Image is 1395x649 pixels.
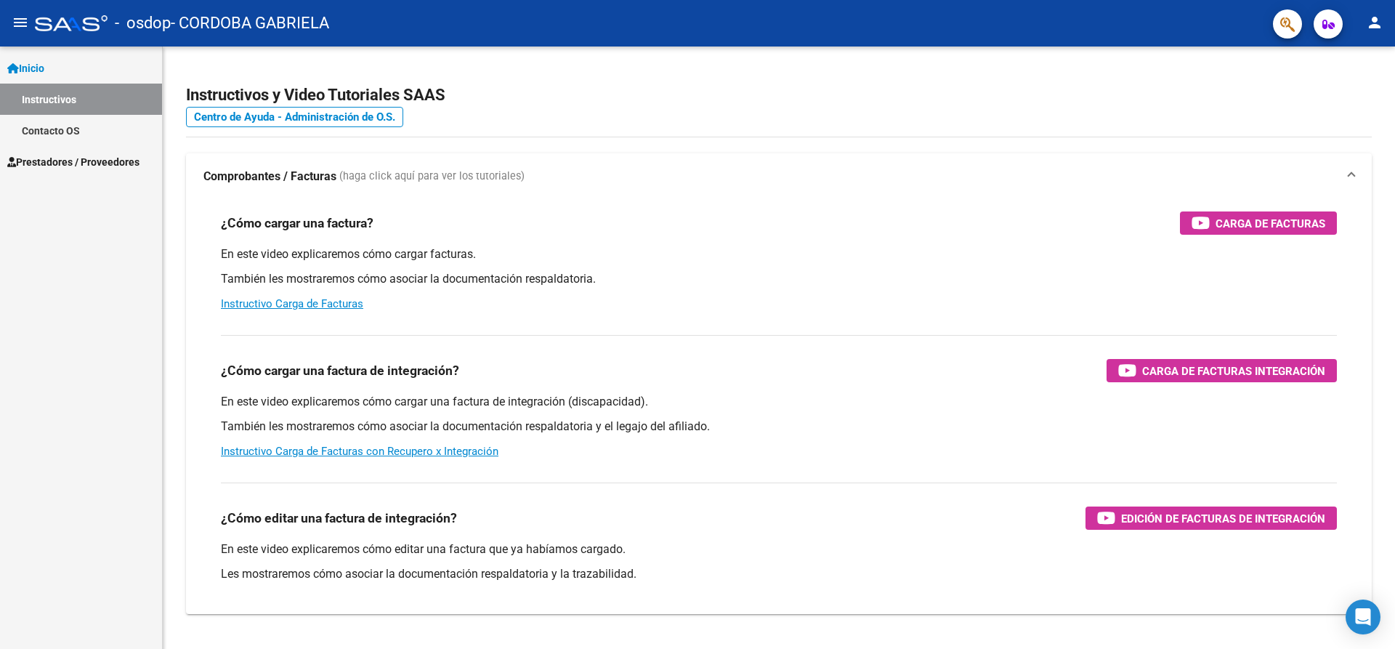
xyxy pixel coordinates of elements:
mat-icon: person [1366,14,1383,31]
a: Centro de Ayuda - Administración de O.S. [186,107,403,127]
p: En este video explicaremos cómo editar una factura que ya habíamos cargado. [221,541,1337,557]
p: En este video explicaremos cómo cargar facturas. [221,246,1337,262]
mat-expansion-panel-header: Comprobantes / Facturas (haga click aquí para ver los tutoriales) [186,153,1372,200]
span: - CORDOBA GABRIELA [171,7,329,39]
h3: ¿Cómo cargar una factura? [221,213,373,233]
h2: Instructivos y Video Tutoriales SAAS [186,81,1372,109]
mat-icon: menu [12,14,29,31]
a: Instructivo Carga de Facturas [221,297,363,310]
button: Carga de Facturas Integración [1107,359,1337,382]
p: También les mostraremos cómo asociar la documentación respaldatoria y el legajo del afiliado. [221,419,1337,435]
h3: ¿Cómo cargar una factura de integración? [221,360,459,381]
p: En este video explicaremos cómo cargar una factura de integración (discapacidad). [221,394,1337,410]
button: Carga de Facturas [1180,211,1337,235]
p: También les mostraremos cómo asociar la documentación respaldatoria. [221,271,1337,287]
div: Open Intercom Messenger [1346,600,1380,634]
span: Carga de Facturas Integración [1142,362,1325,380]
span: Prestadores / Proveedores [7,154,139,170]
span: Edición de Facturas de integración [1121,509,1325,528]
a: Instructivo Carga de Facturas con Recupero x Integración [221,445,498,458]
span: - osdop [115,7,171,39]
p: Les mostraremos cómo asociar la documentación respaldatoria y la trazabilidad. [221,566,1337,582]
span: Carga de Facturas [1216,214,1325,233]
h3: ¿Cómo editar una factura de integración? [221,508,457,528]
div: Comprobantes / Facturas (haga click aquí para ver los tutoriales) [186,200,1372,614]
span: Inicio [7,60,44,76]
span: (haga click aquí para ver los tutoriales) [339,169,525,185]
button: Edición de Facturas de integración [1085,507,1337,530]
strong: Comprobantes / Facturas [203,169,336,185]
